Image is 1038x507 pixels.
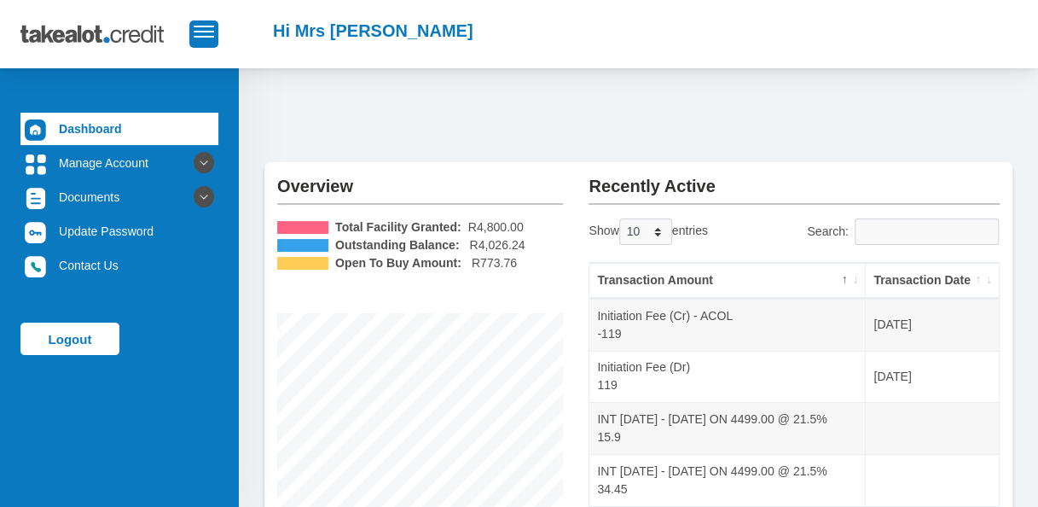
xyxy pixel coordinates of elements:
[619,219,672,245] select: Showentries
[20,147,218,179] a: Manage Account
[589,454,866,506] td: INT [DATE] - [DATE] ON 4499.00 @ 21.5% 34.45
[472,254,517,272] span: R773.76
[20,249,218,282] a: Contact Us
[468,219,524,236] span: R4,800.00
[20,215,218,248] a: Update Password
[20,13,189,55] img: takealot_credit_logo.svg
[20,113,218,145] a: Dashboard
[589,299,866,351] td: Initiation Fee (Cr) - ACOL -119
[20,181,218,213] a: Documents
[273,20,473,41] h2: Hi Mrs [PERSON_NAME]
[335,236,460,254] b: Outstanding Balance:
[589,402,866,454] td: INT [DATE] - [DATE] ON 4499.00 @ 21.5% 15.9
[866,351,999,403] td: [DATE]
[866,263,999,299] th: Transaction Date: activate to sort column ascending
[589,219,707,245] label: Show entries
[589,351,866,403] td: Initiation Fee (Dr) 119
[855,219,999,245] input: Search:
[20,323,119,355] a: Logout
[335,254,461,272] b: Open To Buy Amount:
[469,236,525,254] span: R4,026.24
[866,299,999,351] td: [DATE]
[807,219,1000,245] label: Search:
[277,162,563,196] h2: Overview
[335,219,461,236] b: Total Facility Granted:
[589,162,1000,196] h2: Recently Active
[589,263,866,299] th: Transaction Amount: activate to sort column descending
